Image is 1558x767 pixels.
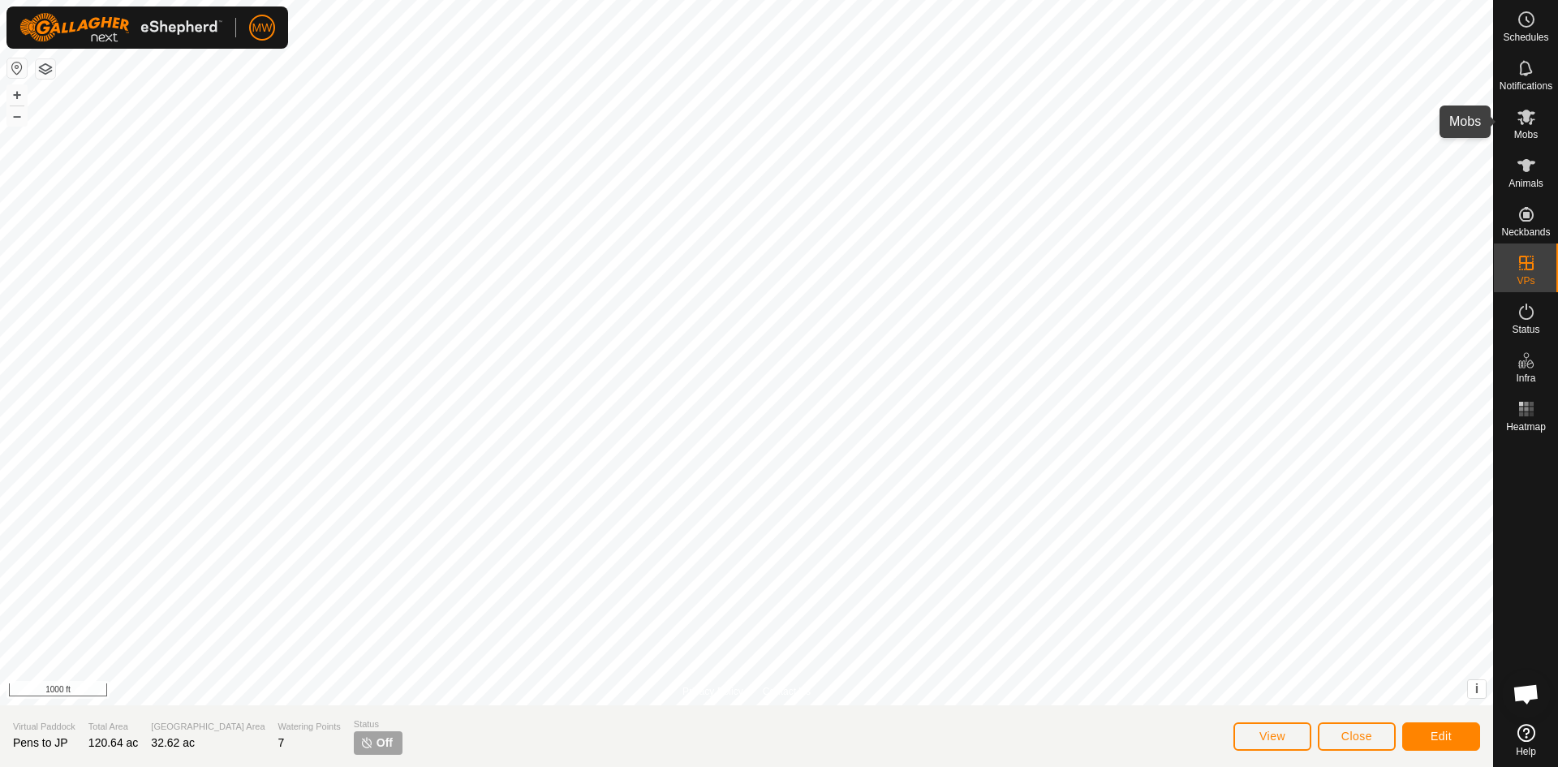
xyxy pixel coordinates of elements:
[763,684,811,699] a: Contact Us
[7,85,27,105] button: +
[1431,730,1452,743] span: Edit
[13,720,75,734] span: Virtual Paddock
[1516,373,1535,383] span: Infra
[278,720,341,734] span: Watering Points
[13,736,68,749] span: Pens to JP
[1318,722,1396,751] button: Close
[1517,276,1534,286] span: VPs
[278,736,285,749] span: 7
[1506,422,1546,432] span: Heatmap
[19,13,222,42] img: Gallagher Logo
[1516,747,1536,756] span: Help
[1475,682,1478,696] span: i
[1402,722,1480,751] button: Edit
[88,736,139,749] span: 120.64 ac
[1233,722,1311,751] button: View
[1501,227,1550,237] span: Neckbands
[88,720,139,734] span: Total Area
[7,58,27,78] button: Reset Map
[151,720,265,734] span: [GEOGRAPHIC_DATA] Area
[1468,680,1486,698] button: i
[151,736,195,749] span: 32.62 ac
[377,735,393,752] span: Off
[1259,730,1285,743] span: View
[1512,325,1539,334] span: Status
[354,717,402,731] span: Status
[1502,670,1551,718] div: Open chat
[1514,130,1538,140] span: Mobs
[1509,179,1543,188] span: Animals
[1503,32,1548,42] span: Schedules
[1341,730,1372,743] span: Close
[360,736,373,749] img: turn-off
[252,19,273,37] span: MW
[682,684,743,699] a: Privacy Policy
[1500,81,1552,91] span: Notifications
[36,59,55,79] button: Map Layers
[7,106,27,126] button: –
[1494,717,1558,763] a: Help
